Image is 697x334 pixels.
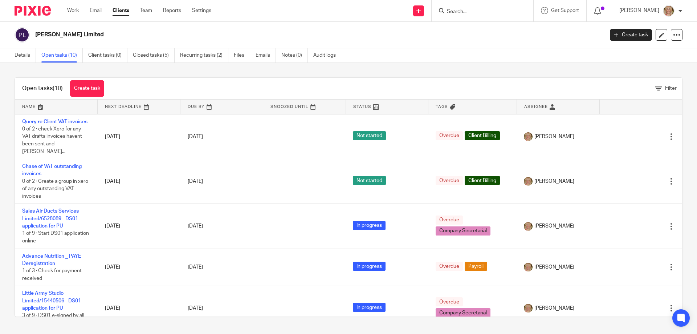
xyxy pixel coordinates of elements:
span: Overdue [436,262,463,271]
span: 0 of 2 · Create a group in xero of any outstanding VAT invoices [22,179,88,199]
a: Files [234,48,250,63]
td: [DATE] [98,286,180,331]
a: Advance Nutrition _ PAYE Deregistration [22,254,81,266]
img: JW%20photo.JPG [524,132,533,141]
img: JW%20photo.JPG [524,177,533,186]
span: Status [353,105,371,109]
a: Closed tasks (5) [133,48,175,63]
span: Overdue [436,176,463,185]
p: [PERSON_NAME] [619,7,659,14]
a: Email [90,7,102,14]
span: Get Support [551,8,579,13]
span: [DATE] [188,134,203,139]
span: Tags [436,105,448,109]
a: Reports [163,7,181,14]
span: Overdue [436,297,463,306]
a: Open tasks (10) [41,48,83,63]
a: Details [15,48,36,63]
a: Notes (0) [281,48,308,63]
td: [DATE] [98,204,180,249]
span: 3 of 9 · DS01 e-signed by all directors [22,313,84,326]
a: Recurring tasks (2) [180,48,228,63]
td: [DATE] [98,249,180,286]
span: Not started [353,176,386,185]
span: In progress [353,221,386,230]
img: Pixie [15,6,51,16]
span: 1 of 3 · Check for payment received [22,268,82,281]
span: [DATE] [188,179,203,184]
span: Snoozed Until [270,105,309,109]
a: Clients [113,7,129,14]
h2: [PERSON_NAME] Limited [35,31,486,39]
span: [PERSON_NAME] [534,263,574,271]
span: [PERSON_NAME] [534,305,574,312]
span: Overdue [436,131,463,140]
span: Company Secretarial [436,308,490,317]
span: [PERSON_NAME] [534,178,574,185]
span: Client Billing [465,131,500,140]
a: Sales Air Ducts Services Limited/6528089 - DS01 application for PU [22,209,79,229]
span: Overdue [436,216,463,225]
a: Query re Client VAT invoices [22,119,87,124]
img: JW%20photo.JPG [524,222,533,231]
a: Create task [610,29,652,41]
img: JW%20photo.JPG [524,304,533,313]
span: Payroll [465,262,487,271]
td: [DATE] [98,159,180,204]
img: JW%20photo.JPG [663,5,674,17]
span: 1 of 9 · Start DS01 application online [22,231,89,244]
a: Create task [70,80,104,97]
img: JW%20photo.JPG [524,263,533,271]
span: Client Billing [465,176,500,185]
span: In progress [353,262,386,271]
span: Filter [665,86,677,91]
span: [PERSON_NAME] [534,133,574,140]
a: Team [140,7,152,14]
td: [DATE] [98,114,180,159]
img: svg%3E [15,27,30,43]
a: Emails [256,48,276,63]
h1: Open tasks [22,85,63,92]
a: Little Army Studio Limited/15440506 - DS01 application for PU [22,291,81,311]
span: [DATE] [188,265,203,270]
span: Not started [353,131,386,140]
input: Search [446,9,511,15]
a: Audit logs [313,48,341,63]
a: Work [67,7,79,14]
a: Client tasks (0) [88,48,127,63]
span: In progress [353,303,386,312]
a: Chase of VAT outstanding invoices [22,164,82,176]
span: [DATE] [188,306,203,311]
span: Company Secretarial [436,226,490,236]
span: 0 of 2 · check Xero for any VAT drafts invoices havent been sent and [PERSON_NAME]... [22,126,82,154]
span: [DATE] [188,224,203,229]
span: [PERSON_NAME] [534,222,574,230]
a: Settings [192,7,211,14]
span: (10) [53,85,63,91]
